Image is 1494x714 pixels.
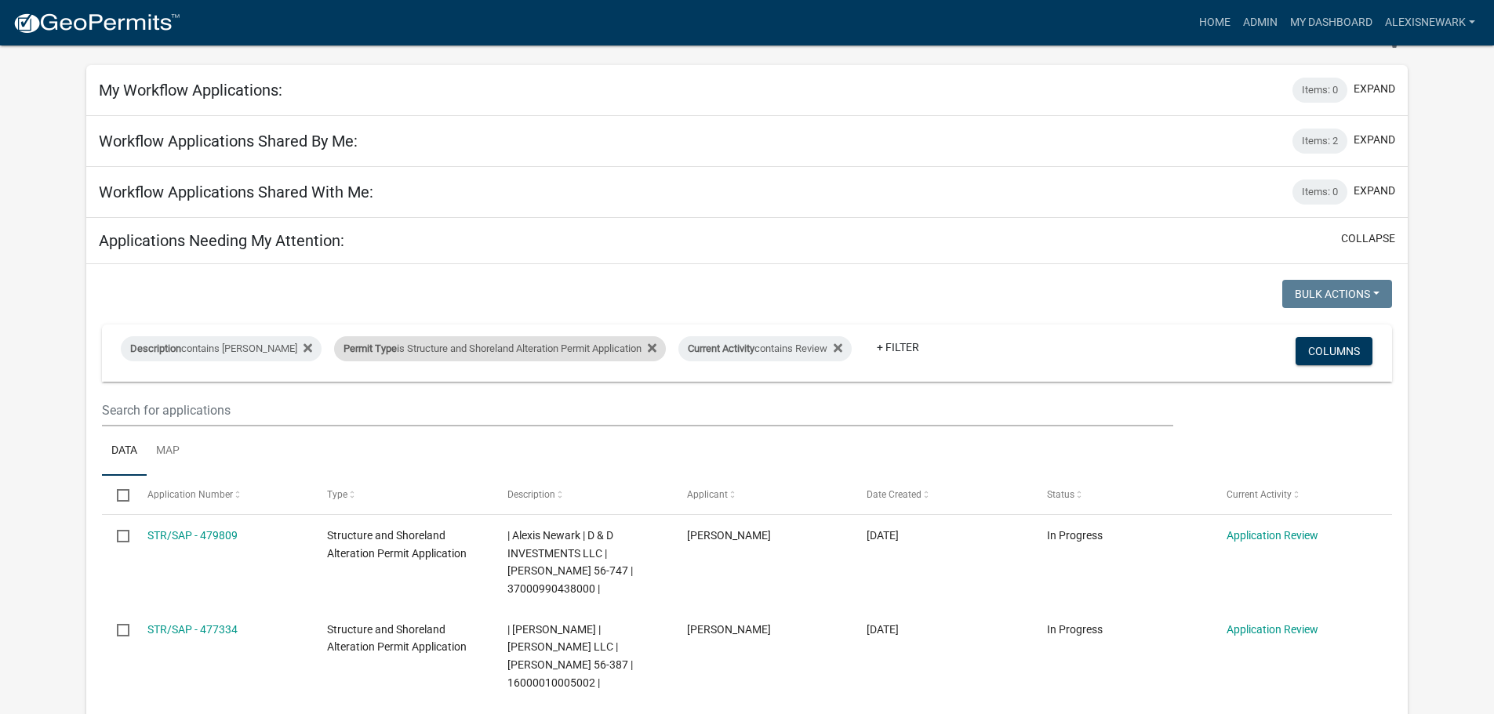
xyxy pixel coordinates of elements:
span: Status [1047,489,1074,500]
input: Search for applications [102,394,1172,426]
div: Items: 0 [1292,179,1347,205]
button: collapse [1341,230,1395,247]
span: In Progress [1047,529,1103,542]
a: My Dashboard [1284,8,1379,38]
button: expand [1354,81,1395,97]
a: Application Review [1227,623,1318,636]
span: Structure and Shoreland Alteration Permit Application [327,623,467,654]
h5: Applications Needing My Attention: [99,231,344,250]
span: Current Activity [1227,489,1292,500]
span: Current Activity [688,343,754,354]
a: Map [147,426,189,477]
datatable-header-cell: Current Activity [1212,476,1391,513]
span: Type [327,489,347,500]
span: Description [130,343,181,354]
span: Riley Utke [687,529,771,542]
span: Application Number [147,489,233,500]
div: contains [PERSON_NAME] [121,336,322,361]
span: 09/11/2025 [867,623,899,636]
h5: Workflow Applications Shared With Me: [99,183,373,201]
span: Structure and Shoreland Alteration Permit Application [327,529,467,560]
datatable-header-cell: Type [312,476,492,513]
datatable-header-cell: Description [492,476,671,513]
a: STR/SAP - 477334 [147,623,238,636]
div: is Structure and Shoreland Alteration Permit Application [334,336,666,361]
div: Items: 0 [1292,78,1347,103]
datatable-header-cell: Application Number [133,476,312,513]
span: Applicant [687,489,728,500]
button: expand [1354,183,1395,199]
span: | Alexis Newark | D & D INVESTMENTS LLC | Lida 56-747 | 37000990438000 | [507,529,633,595]
div: Items: 2 [1292,129,1347,154]
a: + Filter [864,333,932,361]
span: Permit Type [344,343,397,354]
span: Michael Thielen [687,623,771,636]
a: Admin [1237,8,1284,38]
datatable-header-cell: Applicant [672,476,852,513]
datatable-header-cell: Status [1032,476,1212,513]
datatable-header-cell: Date Created [852,476,1031,513]
a: alexisnewark [1379,8,1481,38]
span: | Alexis Newark | CAMP SYBIL LLC | Sybil 56-387 | 16000010005002 | [507,623,633,689]
div: contains Review [678,336,852,361]
datatable-header-cell: Select [102,476,132,513]
a: Data [102,426,147,477]
span: 09/17/2025 [867,529,899,542]
a: Home [1193,8,1237,38]
h5: My Workflow Applications: [99,81,282,100]
button: Bulk Actions [1282,280,1392,308]
button: expand [1354,132,1395,148]
span: In Progress [1047,623,1103,636]
a: STR/SAP - 479809 [147,529,238,542]
span: Description [507,489,555,500]
button: Columns [1296,337,1372,365]
h5: Workflow Applications Shared By Me: [99,132,358,150]
a: Application Review [1227,529,1318,542]
span: Date Created [867,489,921,500]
